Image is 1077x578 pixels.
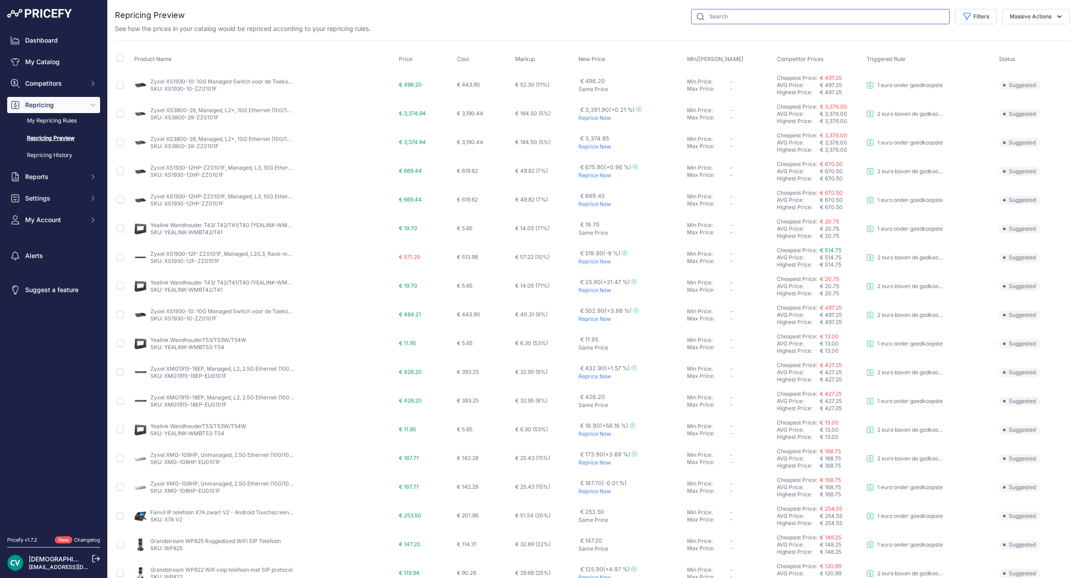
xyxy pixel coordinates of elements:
[25,194,84,203] span: Settings
[777,247,817,254] a: Cheapest Price:
[820,168,863,175] div: € 670.50
[867,340,943,347] a: 1 euro onder goedkoopste
[687,85,730,92] div: Max Price:
[7,248,100,264] a: Alerts
[820,189,843,196] span: € 670.50
[777,254,820,261] div: AVG Price:
[150,509,295,516] a: Fanvil IP telefoon X7A zwart V2 - Android Touchscreen IP
[777,118,812,124] a: Highest Price:
[777,232,812,239] a: Highest Price:
[820,362,842,368] a: € 427.25
[687,164,730,171] div: Min Price:
[820,247,841,254] a: € 514.75
[820,304,842,311] a: € 497.25
[877,455,945,462] p: 2 euro boven de godkoopst
[25,101,84,109] span: Repricing
[777,462,812,469] a: Highest Price:
[777,110,820,118] div: AVG Price:
[457,110,483,117] span: € 3,190.44
[820,161,843,167] a: € 670.50
[867,139,943,146] a: 1 euro onder goedkoopste
[150,171,223,178] a: SKU: XS1930-12HP-ZZ0101F
[150,459,220,465] a: SKU: XMG-108HP-EU0101F
[777,276,817,282] a: Cheapest Price:
[730,315,733,322] span: -
[867,283,945,290] a: 2 euro boven de godkoopst
[877,139,943,146] p: 1 euro onder goedkoopste
[877,82,943,89] p: 1 euro onder goedkoopste
[867,426,945,433] a: 2 euro boven de godkoopst
[999,138,1040,147] span: Suggested
[730,85,733,92] span: -
[150,372,227,379] a: SKU: XMG1915-18EP-EU0101F
[777,433,812,440] a: Highest Price:
[820,419,839,426] span: € 13.00
[399,139,426,145] span: € 3,374.94
[730,107,733,114] span: -
[730,78,733,85] span: -
[7,148,100,163] a: Repricing History
[820,146,847,153] span: € 3,376.00
[999,167,1040,176] span: Suggested
[820,132,847,139] span: € 3,376.00
[777,146,812,153] a: Highest Price:
[867,254,945,261] a: 2 euro boven de godkoopst
[150,136,358,142] a: Zyxel XS3800-28, Managed, L2+, 10G Ethernet (100/1000/10000), Rack-montage
[580,193,604,199] span: € 669.45
[820,261,841,268] span: € 514.75
[399,311,421,318] span: € 484.21
[777,103,817,110] a: Cheapest Price:
[730,171,733,178] span: -
[603,250,621,257] span: (-9 %)
[777,290,812,297] a: Highest Price:
[777,520,812,526] a: Highest Price:
[7,212,100,228] button: My Account
[999,196,1040,205] span: Suggested
[7,113,100,129] a: My Repricing Rules
[687,78,730,85] div: Min Price:
[777,82,820,89] div: AVG Price:
[515,167,548,174] span: € 49.82 (7%)
[578,143,683,150] p: Reprice Now
[777,548,812,555] a: Highest Price:
[150,279,307,286] a: Yealink Wandhouder T43/ T42/T41/T40 (YEALINK-WMBT42/T)
[777,347,812,354] a: Highest Price:
[7,54,100,70] a: My Catalog
[150,337,246,343] a: Yealink WandhouderT53/T53W/T54W
[150,200,223,207] a: SKU: XS1930-12HP-ZZ0101F
[150,258,219,264] a: SKU: XS1930-12F-ZZ0101F
[687,229,730,236] div: Max Price:
[399,225,417,232] span: € 19.70
[777,376,812,383] a: Highest Price:
[399,254,420,260] span: € 571.20
[687,258,730,265] div: Max Price:
[877,426,945,433] p: 2 euro boven de godkoopst
[820,254,863,261] div: € 514.75
[7,32,100,525] nav: Sidebar
[820,563,841,569] a: € 120.99
[25,172,84,181] span: Reports
[867,225,943,232] a: 1 euro onder goedkoopste
[7,97,100,113] button: Repricing
[999,109,1040,118] span: Suggested
[580,250,627,257] span: € 519.90
[877,254,945,261] p: 2 euro boven de godkoopst
[457,196,478,203] span: € 619.62
[867,311,945,319] a: 2 euro boven de godkoopst
[730,136,733,142] span: -
[457,56,469,62] span: Cost
[578,258,683,265] p: Reprice Now
[457,254,478,260] span: € 513.98
[134,56,171,62] span: Product Name
[730,200,733,207] span: -
[999,56,1016,62] span: Status
[820,534,841,541] a: € 148.25
[578,315,683,323] p: Reprice Now
[820,276,839,282] a: € 20.75
[580,221,600,228] span: € 19.70
[820,333,839,340] a: € 13.00
[578,114,683,122] p: Reprice Now
[820,311,863,319] div: € 497.25
[687,143,730,150] div: Max Price:
[867,110,945,118] a: 2 euro boven de godkoopst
